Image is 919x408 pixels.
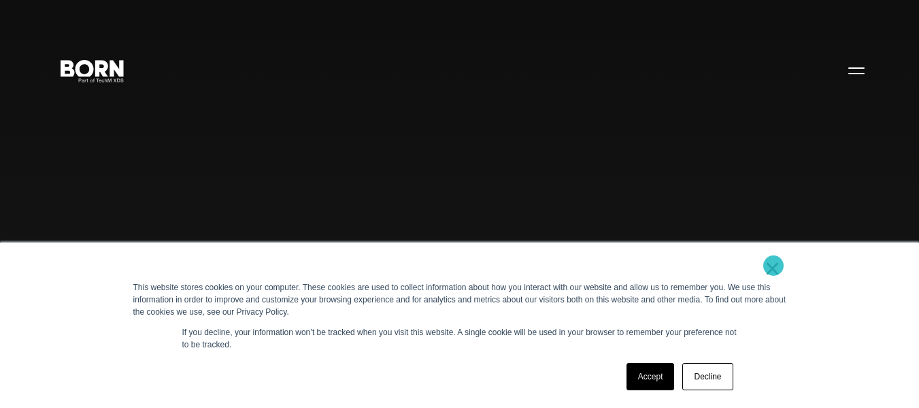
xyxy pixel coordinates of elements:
a: × [765,262,781,274]
button: Open [840,56,873,84]
a: Decline [682,363,733,390]
div: This website stores cookies on your computer. These cookies are used to collect information about... [133,281,786,318]
p: If you decline, your information won’t be tracked when you visit this website. A single cookie wi... [182,326,737,351]
a: Accept [626,363,675,390]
